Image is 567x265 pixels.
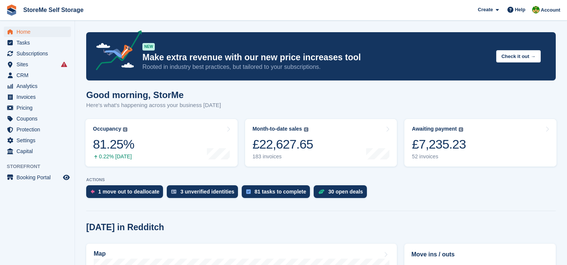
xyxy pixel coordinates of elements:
[86,185,167,202] a: 1 move out to deallocate
[412,153,466,160] div: 52 invoices
[20,4,87,16] a: StoreMe Self Storage
[123,127,127,132] img: icon-info-grey-7440780725fd019a000dd9b08b2336e03edf1995a4989e88bcd33f0948082b44.svg
[254,189,306,195] div: 81 tasks to complete
[4,172,71,183] a: menu
[412,137,466,152] div: £7,235.23
[93,137,134,152] div: 81.25%
[478,6,493,13] span: Create
[245,119,397,167] a: Month-to-date sales £22,627.65 183 invoices
[4,124,71,135] a: menu
[16,59,61,70] span: Sites
[253,126,302,132] div: Month-to-date sales
[16,37,61,48] span: Tasks
[94,250,106,257] h2: Map
[412,126,457,132] div: Awaiting payment
[404,119,557,167] a: Awaiting payment £7,235.23 52 invoices
[541,6,560,14] span: Account
[142,63,490,71] p: Rooted in industry best practices, but tailored to your subscriptions.
[16,172,61,183] span: Booking Portal
[86,90,221,100] h1: Good morning, StorMe
[6,4,17,16] img: stora-icon-8386f47178a22dfd0bd8f6a31ec36ba5ce8667c1dd55bd0f319d3a0aa187defe.svg
[7,163,75,170] span: Storefront
[90,30,142,73] img: price-adjustments-announcement-icon-8257ccfd72463d97f412b2fc003d46551f7dbcb40ab6d574587a9cd5c0d94...
[4,48,71,59] a: menu
[142,52,490,63] p: Make extra revenue with our new price increases tool
[4,113,71,124] a: menu
[314,185,371,202] a: 30 open deals
[328,189,363,195] div: 30 open deals
[16,70,61,80] span: CRM
[246,189,251,194] img: task-75834270c22a3079a89374b754ae025e5fb1db73e45f91037f5363f120a921f8.svg
[16,124,61,135] span: Protection
[304,127,308,132] img: icon-info-grey-7440780725fd019a000dd9b08b2336e03edf1995a4989e88bcd33f0948082b44.svg
[16,48,61,59] span: Subscriptions
[171,189,177,194] img: verify_identity-adf6edd0f0f0b5bbfe63781bf79b02c33cf7c696d77639b501bdc392416b5a36.svg
[61,61,67,67] i: Smart entry sync failures have occurred
[93,153,134,160] div: 0.22% [DATE]
[93,126,121,132] div: Occupancy
[253,137,313,152] div: £22,627.65
[16,27,61,37] span: Home
[4,146,71,156] a: menu
[4,103,71,113] a: menu
[16,92,61,102] span: Invoices
[16,146,61,156] span: Capital
[4,37,71,48] a: menu
[16,103,61,113] span: Pricing
[86,222,164,232] h2: [DATE] in Redditch
[253,153,313,160] div: 183 invoices
[318,189,325,194] img: deal-1b604bf984904fb50ccaf53a9ad4b4a5d6e5aea283cecdc64d6e3604feb123c2.svg
[85,119,238,167] a: Occupancy 81.25% 0.22% [DATE]
[4,135,71,146] a: menu
[4,70,71,80] a: menu
[16,113,61,124] span: Coupons
[4,81,71,91] a: menu
[62,173,71,182] a: Preview store
[4,92,71,102] a: menu
[180,189,234,195] div: 3 unverified identities
[16,135,61,146] span: Settings
[142,43,155,51] div: NEW
[86,177,556,182] p: ACTIONS
[91,189,94,194] img: move_outs_to_deallocate_icon-f764333ba52eb49d3ac5e1228854f67142a1ed5810a6f6cc68b1a99e826820c5.svg
[16,81,61,91] span: Analytics
[242,185,314,202] a: 81 tasks to complete
[515,6,525,13] span: Help
[4,59,71,70] a: menu
[459,127,463,132] img: icon-info-grey-7440780725fd019a000dd9b08b2336e03edf1995a4989e88bcd33f0948082b44.svg
[167,185,242,202] a: 3 unverified identities
[4,27,71,37] a: menu
[532,6,540,13] img: StorMe
[86,101,221,110] p: Here's what's happening across your business [DATE]
[411,250,549,259] h2: Move ins / outs
[496,50,541,63] button: Check it out →
[98,189,159,195] div: 1 move out to deallocate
